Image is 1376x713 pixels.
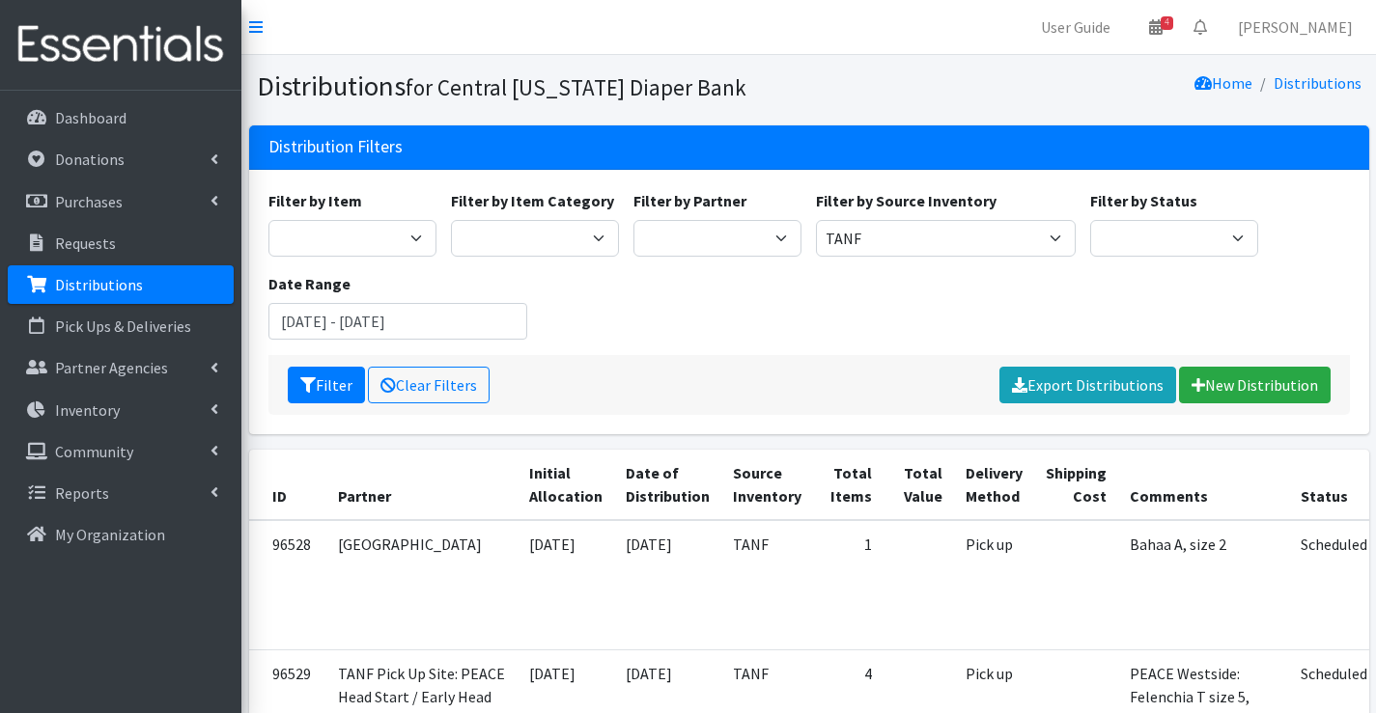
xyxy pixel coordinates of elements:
td: TANF [721,520,813,650]
th: Initial Allocation [518,450,614,520]
label: Filter by Item [268,189,362,212]
a: [PERSON_NAME] [1222,8,1368,46]
p: Dashboard [55,108,126,127]
td: [DATE] [614,520,721,650]
label: Filter by Source Inventory [816,189,997,212]
th: ID [249,450,326,520]
a: Clear Filters [368,367,490,403]
th: Total Items [813,450,884,520]
a: Distributions [8,265,234,304]
td: Pick up [954,520,1034,650]
label: Filter by Partner [633,189,746,212]
th: Comments [1118,450,1289,520]
a: Community [8,432,234,471]
a: Inventory [8,391,234,429]
a: Dashboard [8,98,234,137]
h3: Distribution Filters [268,137,403,157]
a: New Distribution [1179,367,1331,403]
th: Partner [326,450,518,520]
th: Source Inventory [721,450,813,520]
a: My Organization [8,515,234,554]
a: Export Distributions [999,367,1176,403]
a: Purchases [8,182,234,221]
td: [GEOGRAPHIC_DATA] [326,520,518,650]
td: 96528 [249,520,326,650]
span: 4 [1161,16,1173,30]
p: Community [55,442,133,461]
p: Partner Agencies [55,358,168,377]
th: Total Value [884,450,954,520]
button: Filter [288,367,365,403]
label: Date Range [268,272,351,295]
p: Purchases [55,192,123,211]
small: for Central [US_STATE] Diaper Bank [406,73,746,101]
a: 4 [1134,8,1178,46]
a: Partner Agencies [8,348,234,387]
p: My Organization [55,525,165,544]
td: 1 [813,520,884,650]
p: Inventory [55,400,120,420]
th: Date of Distribution [614,450,721,520]
td: [DATE] [518,520,614,650]
p: Pick Ups & Deliveries [55,316,191,336]
p: Donations [55,150,125,169]
a: Distributions [1274,73,1362,93]
input: January 1, 2011 - December 31, 2011 [268,303,528,340]
a: Home [1194,73,1252,93]
a: User Guide [1025,8,1126,46]
a: Pick Ups & Deliveries [8,307,234,345]
p: Reports [55,483,109,503]
td: Bahaa A, size 2 [1118,520,1289,650]
img: HumanEssentials [8,13,234,77]
th: Shipping Cost [1034,450,1118,520]
a: Requests [8,224,234,262]
label: Filter by Status [1090,189,1197,212]
p: Distributions [55,275,143,294]
a: Donations [8,140,234,178]
a: Reports [8,474,234,512]
p: Requests [55,233,116,253]
label: Filter by Item Category [451,189,614,212]
th: Delivery Method [954,450,1034,520]
h1: Distributions [257,69,802,103]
